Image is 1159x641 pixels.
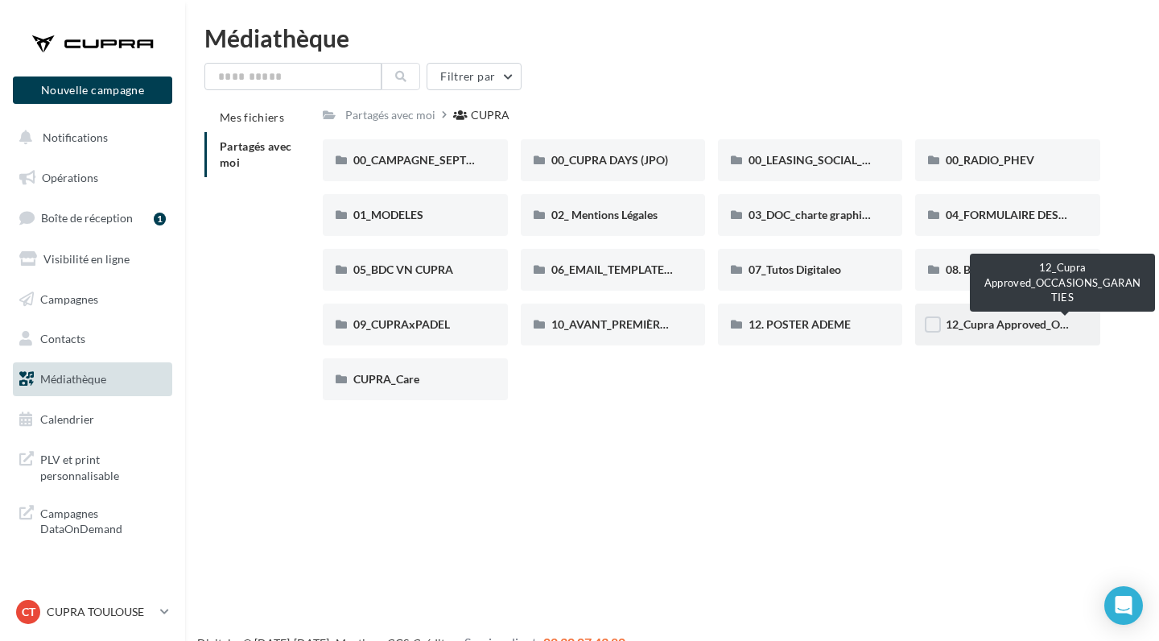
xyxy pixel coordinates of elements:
span: 00_RADIO_PHEV [946,153,1034,167]
span: CT [22,604,35,620]
span: 00_CAMPAGNE_SEPTEMBRE [353,153,504,167]
a: Campagnes DataOnDemand [10,496,175,544]
div: Open Intercom Messenger [1104,586,1143,625]
a: Médiathèque [10,362,175,396]
a: Contacts [10,322,175,356]
button: Filtrer par [427,63,522,90]
span: 09_CUPRAxPADEL [353,317,450,331]
span: Contacts [40,332,85,345]
span: Opérations [42,171,98,184]
span: 07_Tutos Digitaleo [749,263,841,276]
a: Boîte de réception1 [10,201,175,235]
a: Calendrier [10,403,175,436]
a: CT CUPRA TOULOUSE [13,597,172,627]
span: 00_LEASING_SOCIAL_ÉLECTRIQUE [749,153,928,167]
span: 01_MODELES [353,208,423,221]
span: Notifications [43,130,108,144]
span: Campagnes [40,292,98,305]
a: Opérations [10,161,175,195]
span: 06_EMAIL_TEMPLATE HTML CUPRA [551,263,738,276]
span: Mes fichiers [220,110,284,124]
span: 00_CUPRA DAYS (JPO) [551,153,668,167]
div: Médiathèque [204,26,1140,50]
p: CUPRA TOULOUSE [47,604,154,620]
span: Calendrier [40,412,94,426]
div: 12_Cupra Approved_OCCASIONS_GARANTIES [970,254,1155,312]
span: Visibilité en ligne [43,252,130,266]
div: 1 [154,213,166,225]
span: 08. BOUCLE VIDEO ECRAN SHOWROOM [946,263,1158,276]
button: Notifications [10,121,169,155]
span: Partagés avec moi [220,139,292,169]
span: 10_AVANT_PREMIÈRES_CUPRA (VENTES PRIVEES) [551,317,815,331]
span: 03_DOC_charte graphique et GUIDELINES [749,208,959,221]
span: Campagnes DataOnDemand [40,502,166,537]
button: Nouvelle campagne [13,77,172,104]
a: PLV et print personnalisable [10,442,175,490]
div: CUPRA [471,107,509,123]
a: Campagnes [10,283,175,316]
span: 02_ Mentions Légales [551,208,658,221]
a: Visibilité en ligne [10,242,175,276]
span: PLV et print personnalisable [40,449,166,483]
span: 05_BDC VN CUPRA [353,263,453,276]
span: 12. POSTER ADEME [749,317,851,331]
span: Médiathèque [40,372,106,386]
span: CUPRA_Care [353,372,419,386]
div: Partagés avec moi [345,107,435,123]
span: Boîte de réception [41,211,133,225]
